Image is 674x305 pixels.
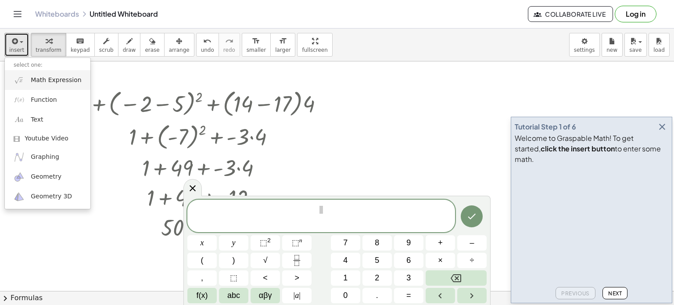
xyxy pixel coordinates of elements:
a: Math Expression [5,70,90,90]
img: ggb-graphing.svg [14,151,25,162]
span: ( [201,255,204,266]
span: √ [263,255,268,266]
button: Fraction [282,253,312,268]
button: Placeholder [219,270,248,286]
span: undo [201,47,214,53]
button: Superscript [282,235,312,251]
span: Collaborate Live [535,10,606,18]
span: Geometry 3D [31,192,72,201]
button: Done [461,205,483,227]
span: 0 [343,290,348,301]
span: settings [574,47,595,53]
button: Less than [251,270,280,286]
img: Aa.png [14,114,25,125]
button: load [649,33,670,57]
button: Functions [187,288,217,303]
span: x [201,237,204,249]
span: Math Expression [31,76,81,85]
span: transform [36,47,61,53]
button: Divide [457,253,487,268]
li: select one: [5,60,90,70]
span: 2 [375,272,379,284]
button: format_sizelarger [270,33,295,57]
span: × [438,255,443,266]
span: = [406,290,411,301]
span: smaller [247,47,266,53]
button: Collaborate Live [528,6,613,22]
i: redo [225,36,233,47]
div: Tutorial Step 1 of 6 [515,122,576,132]
button: fullscreen [297,33,332,57]
span: Geometry [31,172,61,181]
button: 5 [362,253,392,268]
button: 6 [394,253,423,268]
span: . [376,290,378,301]
span: 5 [375,255,379,266]
a: Geometry 3D [5,187,90,207]
span: redo [223,47,235,53]
a: Function [5,90,90,110]
button: save [624,33,647,57]
i: format_size [279,36,287,47]
span: ⬚ [292,238,299,247]
button: transform [31,33,66,57]
span: 3 [406,272,411,284]
div: Welcome to Graspable Math! To get started, to enter some math. [515,133,668,165]
span: + [438,237,443,249]
span: scrub [99,47,114,53]
button: Backspace [426,270,487,286]
button: Squared [251,235,280,251]
button: 7 [331,235,360,251]
button: Log in [615,6,656,22]
span: ⬚ [260,238,267,247]
span: | [294,291,295,300]
span: < [263,272,268,284]
button: Equals [394,288,423,303]
span: Function [31,96,57,104]
button: scrub [94,33,118,57]
button: redoredo [219,33,240,57]
button: arrange [164,33,194,57]
button: insert [4,33,29,57]
span: 6 [406,255,411,266]
button: Toggle navigation [11,7,25,21]
span: draw [123,47,136,53]
button: 3 [394,270,423,286]
span: Next [608,290,622,297]
button: 8 [362,235,392,251]
button: Times [426,253,455,268]
button: Plus [426,235,455,251]
img: ggb-3d.svg [14,191,25,202]
sup: n [299,237,302,244]
sup: 2 [267,237,271,244]
button: draw [118,33,141,57]
button: Greek alphabet [251,288,280,303]
button: ( [187,253,217,268]
span: Youtube Video [25,134,68,143]
button: 9 [394,235,423,251]
button: . [362,288,392,303]
button: Square root [251,253,280,268]
button: , [187,270,217,286]
span: 8 [375,237,379,249]
span: 4 [343,255,348,266]
span: Graphing [31,153,59,161]
span: ⬚ [230,272,237,284]
span: Text [31,115,43,124]
span: > [294,272,299,284]
span: fullscreen [302,47,327,53]
a: Youtube Video [5,130,90,147]
span: – [470,237,474,249]
button: 4 [331,253,360,268]
span: f(x) [197,290,208,301]
button: Minus [457,235,487,251]
button: 2 [362,270,392,286]
span: insert [9,47,24,53]
button: x [187,235,217,251]
button: keyboardkeypad [66,33,95,57]
span: larger [275,47,290,53]
img: sqrt_x.png [14,75,25,86]
span: a [294,290,301,301]
button: settings [569,33,600,57]
button: undoundo [196,33,219,57]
